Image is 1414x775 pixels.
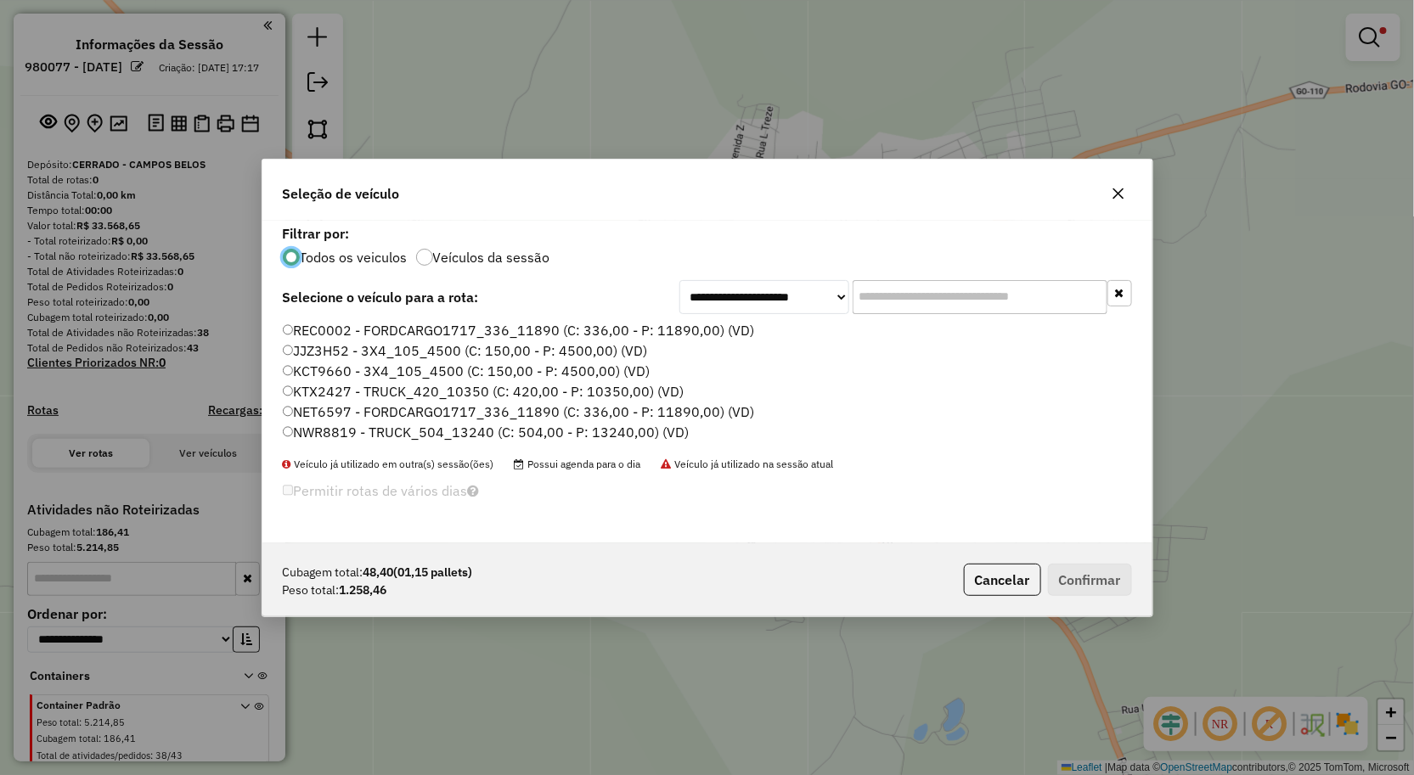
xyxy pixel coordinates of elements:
input: KCT9660 - 3X4_105_4500 (C: 150,00 - P: 4500,00) (VD) [283,365,294,376]
label: NET6597 - FORDCARGO1717_336_11890 (C: 336,00 - P: 11890,00) (VD) [283,402,755,422]
label: NWR8819 - TRUCK_504_13240 (C: 504,00 - P: 13240,00) (VD) [283,422,690,442]
input: JJZ3H52 - 3X4_105_4500 (C: 150,00 - P: 4500,00) (VD) [283,345,294,356]
span: Seleção de veículo [283,183,400,204]
span: Veículo já utilizado na sessão atual [662,458,834,470]
strong: 1.258,46 [340,581,387,599]
label: REC0002 - FORDCARGO1717_336_11890 (C: 336,00 - P: 11890,00) (VD) [283,320,755,340]
label: KCT9660 - 3X4_105_4500 (C: 150,00 - P: 4500,00) (VD) [283,361,651,381]
input: Permitir rotas de vários dias [283,485,294,496]
span: Possui agenda para o dia [515,458,641,470]
input: NET6597 - FORDCARGO1717_336_11890 (C: 336,00 - P: 11890,00) (VD) [283,406,294,417]
button: Cancelar [964,564,1041,596]
label: KTX2427 - TRUCK_420_10350 (C: 420,00 - P: 10350,00) (VD) [283,381,684,402]
label: Permitir rotas de vários dias [283,475,480,507]
span: Veículo já utilizado em outra(s) sessão(ões) [283,458,494,470]
span: Cubagem total: [283,564,363,581]
label: JJZ3H52 - 3X4_105_4500 (C: 150,00 - P: 4500,00) (VD) [283,340,648,361]
input: KTX2427 - TRUCK_420_10350 (C: 420,00 - P: 10350,00) (VD) [283,385,294,396]
label: Veículos da sessão [433,250,550,264]
strong: Selecione o veículo para a rota: [283,289,479,306]
label: Todos os veiculos [300,250,408,264]
span: Peso total: [283,581,340,599]
input: REC0002 - FORDCARGO1717_336_11890 (C: 336,00 - P: 11890,00) (VD) [283,324,294,335]
strong: 48,40 [363,564,473,581]
span: (01,15 pallets) [394,564,473,580]
label: Filtrar por: [283,223,1132,244]
i: Selecione pelo menos um veículo [467,484,479,497]
input: NWR8819 - TRUCK_504_13240 (C: 504,00 - P: 13240,00) (VD) [283,426,294,437]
